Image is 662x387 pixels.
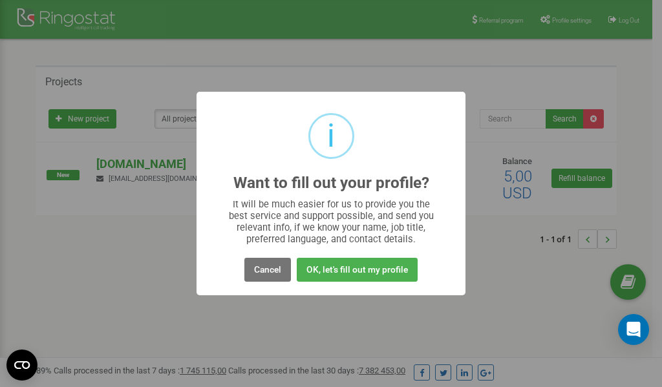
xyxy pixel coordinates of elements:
button: OK, let's fill out my profile [297,258,418,282]
h2: Want to fill out your profile? [233,174,429,192]
div: It will be much easier for us to provide you the best service and support possible, and send you ... [222,198,440,245]
div: i [327,115,335,157]
button: Open CMP widget [6,350,37,381]
div: Open Intercom Messenger [618,314,649,345]
button: Cancel [244,258,291,282]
